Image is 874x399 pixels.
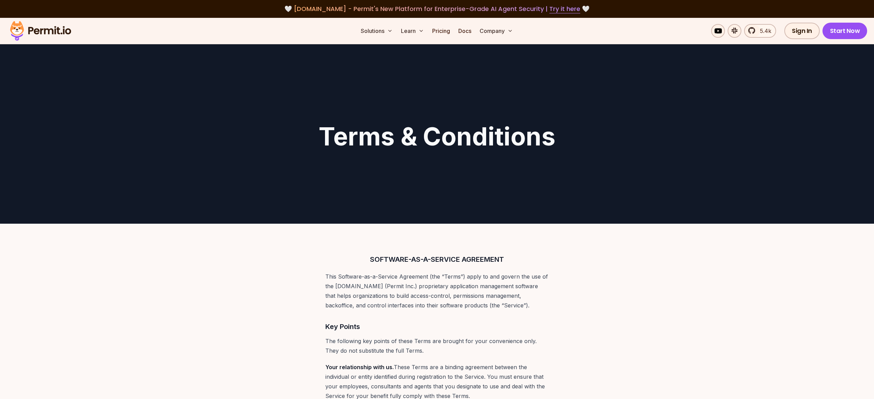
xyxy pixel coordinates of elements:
span: [DOMAIN_NAME] - Permit's New Platform for Enterprise-Grade AI Agent Security | [294,4,580,13]
button: Solutions [358,24,395,38]
img: Permit logo [7,19,74,43]
a: Try it here [549,4,580,13]
h1: Terms & Conditions [261,124,613,149]
button: Company [477,24,516,38]
span: 5.4k [756,27,771,35]
a: 5.4k [744,24,776,38]
a: Docs [456,24,474,38]
div: 🤍 🤍 [16,4,858,14]
button: Learn [398,24,427,38]
a: Start Now [822,23,867,39]
strong: Your relationship with us. [325,364,394,371]
h3: Key Points [325,321,549,332]
h3: SOFTWARE-AS-A-SERVICE AGREEMENT [325,254,549,265]
a: Sign In [784,23,820,39]
p: The following key points of these Terms are brought for your convenience only. They do not substi... [325,336,549,355]
p: This Software-as-a-Service Agreement (the “Terms”) apply to and govern the use of the [DOMAIN_NAM... [325,272,549,310]
a: Pricing [429,24,453,38]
